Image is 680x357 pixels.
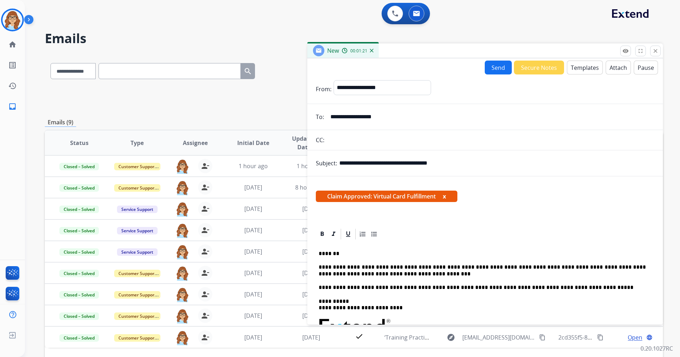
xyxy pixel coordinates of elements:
[244,312,262,320] span: [DATE]
[443,192,446,201] button: x
[302,248,320,255] span: [DATE]
[114,291,160,299] span: Customer Support
[244,269,262,277] span: [DATE]
[8,102,17,111] mat-icon: inbox
[114,270,160,277] span: Customer Support
[606,61,631,74] button: Attach
[59,291,99,299] span: Closed – Solved
[175,287,190,302] img: agent-avatar
[646,334,653,341] mat-icon: language
[201,333,209,342] mat-icon: person_remove
[327,47,339,55] span: New
[201,269,209,277] mat-icon: person_remove
[201,290,209,299] mat-icon: person_remove
[183,139,208,147] span: Assignee
[343,229,354,239] div: Underline
[59,270,99,277] span: Closed – Solved
[114,184,160,192] span: Customer Support
[244,290,262,298] span: [DATE]
[2,10,22,30] img: avatar
[131,139,144,147] span: Type
[175,202,190,217] img: agent-avatar
[302,333,320,341] span: [DATE]
[244,248,262,255] span: [DATE]
[114,312,160,320] span: Customer Support
[175,223,190,238] img: agent-avatar
[637,48,644,54] mat-icon: fullscreen
[316,113,324,121] p: To:
[244,205,262,213] span: [DATE]
[622,48,629,54] mat-icon: remove_red_eye
[117,227,158,234] span: Service Support
[297,162,326,170] span: 1 hour ago
[45,118,76,127] p: Emails (9)
[175,266,190,281] img: agent-avatar
[295,183,327,191] span: 8 hours ago
[59,163,99,170] span: Closed – Solved
[462,333,535,342] span: [EMAIL_ADDRESS][DOMAIN_NAME]
[652,48,659,54] mat-icon: close
[201,205,209,213] mat-icon: person_remove
[70,139,89,147] span: Status
[201,247,209,256] mat-icon: person_remove
[59,206,99,213] span: Closed – Solved
[175,180,190,195] img: agent-avatar
[244,226,262,234] span: [DATE]
[8,40,17,49] mat-icon: home
[558,333,664,341] span: 2cd355f5-8530-42b9-bc5d-2b1ff141ecac
[59,334,99,342] span: Closed – Solved
[302,312,320,320] span: [DATE]
[175,159,190,174] img: agent-avatar
[288,134,320,151] span: Updated Date
[514,61,564,74] button: Secure Notes
[328,229,339,239] div: Italic
[641,344,673,353] p: 0.20.1027RC
[357,229,368,239] div: Ordered List
[117,206,158,213] span: Service Support
[634,61,658,74] button: Pause
[45,31,663,46] h2: Emails
[201,183,209,192] mat-icon: person_remove
[201,311,209,320] mat-icon: person_remove
[350,48,367,54] span: 00:01:21
[302,226,320,234] span: [DATE]
[316,136,324,144] p: CC:
[8,82,17,90] mat-icon: history
[201,162,209,170] mat-icon: person_remove
[628,333,642,342] span: Open
[8,61,17,69] mat-icon: list_alt
[244,183,262,191] span: [DATE]
[114,163,160,170] span: Customer Support
[239,162,268,170] span: 1 hour ago
[485,61,512,74] button: Send
[59,312,99,320] span: Closed – Solved
[317,229,328,239] div: Bold
[539,334,546,341] mat-icon: content_copy
[114,334,160,342] span: Customer Support
[597,334,604,341] mat-icon: content_copy
[447,333,455,342] mat-icon: explore
[59,184,99,192] span: Closed – Solved
[175,309,190,324] img: agent-avatar
[175,244,190,259] img: agent-avatar
[244,67,252,76] mat-icon: search
[302,290,320,298] span: [DATE]
[316,159,337,167] p: Subject:
[567,61,603,74] button: Templates
[59,227,99,234] span: Closed – Solved
[384,333,465,341] span: ‘Training Practice – New Email’
[316,85,331,93] p: From:
[316,191,457,202] span: Claim Approved: Virtual Card Fulfillment
[355,332,363,341] mat-icon: check
[117,248,158,256] span: Service Support
[59,248,99,256] span: Closed – Solved
[302,205,320,213] span: [DATE]
[244,333,262,341] span: [DATE]
[237,139,269,147] span: Initial Date
[175,330,190,345] img: agent-avatar
[302,269,320,277] span: [DATE]
[201,226,209,234] mat-icon: person_remove
[369,229,379,239] div: Bullet List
